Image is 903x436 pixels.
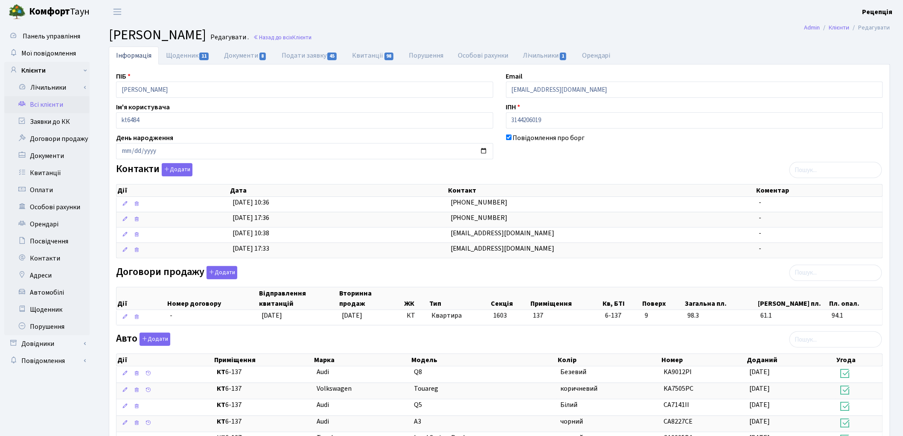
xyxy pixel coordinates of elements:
[684,287,757,310] th: Загальна пл.
[338,287,403,310] th: Вторинна продаж
[402,47,451,64] a: Порушення
[313,354,411,366] th: Марка
[217,400,226,410] b: КТ
[10,79,90,96] a: Лічильники
[159,47,217,64] a: Щоденник
[759,228,761,238] span: -
[258,287,338,310] th: Відправлення квитанцій
[4,130,90,147] a: Договори продажу
[4,199,90,216] a: Особові рахунки
[832,311,879,321] span: 94.1
[759,213,761,222] span: -
[789,265,882,281] input: Пошук...
[117,287,167,310] th: Дії
[4,284,90,301] a: Автомобілі
[107,5,128,19] button: Переключити навігацію
[116,133,173,143] label: День народження
[233,213,269,222] span: [DATE] 17:36
[862,7,893,17] a: Рецепція
[447,184,756,196] th: Контакт
[262,311,282,320] span: [DATE]
[749,417,770,426] span: [DATE]
[760,311,825,321] span: 61.1
[829,23,850,32] a: Клієнти
[789,162,882,178] input: Пошук...
[664,400,690,410] span: СА7141ІІ
[209,33,249,41] small: Редагувати .
[317,417,329,426] span: Audi
[605,311,638,321] span: 6-137
[407,311,425,321] span: КТ
[207,266,237,279] button: Договори продажу
[513,133,585,143] label: Повідомлення про борг
[342,311,362,320] span: [DATE]
[4,352,90,369] a: Повідомлення
[756,184,883,196] th: Коментар
[451,228,555,238] span: [EMAIL_ADDRESS][DOMAIN_NAME]
[117,184,229,196] th: Дії
[414,400,422,410] span: Q5
[664,417,693,426] span: СА8227СЕ
[317,384,352,393] span: Volkswagen
[117,354,214,366] th: Дії
[327,53,337,60] span: 45
[217,367,310,377] span: 6-137
[4,96,90,113] a: Всі клієнти
[233,244,269,253] span: [DATE] 17:33
[560,417,583,426] span: чорний
[217,367,226,377] b: КТ
[4,45,90,62] a: Мої повідомлення
[664,384,694,393] span: KA7505PC
[137,331,170,346] a: Додати
[414,417,421,426] span: A3
[759,198,761,207] span: -
[160,162,192,177] a: Додати
[749,367,770,377] span: [DATE]
[533,311,543,320] span: 137
[4,113,90,130] a: Заявки до КК
[217,47,274,64] a: Документи
[746,354,836,366] th: Доданий
[516,47,575,64] a: Лічильники
[116,333,170,346] label: Авто
[530,287,602,310] th: Приміщення
[233,198,269,207] span: [DATE] 10:36
[4,318,90,335] a: Порушення
[850,23,890,32] li: Редагувати
[109,25,206,45] span: [PERSON_NAME]
[4,301,90,318] a: Щоденник
[345,47,402,64] a: Квитанції
[4,62,90,79] a: Клієнти
[645,311,681,321] span: 9
[116,71,131,82] label: ПІБ
[217,400,310,410] span: 6-137
[292,33,312,41] span: Клієнти
[789,331,882,348] input: Пошук...
[217,384,226,393] b: КТ
[428,287,490,310] th: Тип
[557,354,661,366] th: Колір
[199,53,209,60] span: 11
[451,198,508,207] span: [PHONE_NUMBER]
[602,287,641,310] th: Кв, БТІ
[759,244,761,253] span: -
[214,354,313,366] th: Приміщення
[560,53,567,60] span: 1
[451,213,508,222] span: [PHONE_NUMBER]
[4,335,90,352] a: Довідники
[23,32,80,41] span: Панель управління
[829,287,883,310] th: Пл. опал.
[661,354,746,366] th: Номер
[836,354,883,366] th: Угода
[403,287,428,310] th: ЖК
[4,147,90,164] a: Документи
[560,384,597,393] span: коричневий
[411,354,557,366] th: Модель
[116,266,237,279] label: Договори продажу
[506,102,521,112] label: ІПН
[575,47,618,64] a: Орендарі
[204,264,237,279] a: Додати
[116,163,192,176] label: Контакти
[29,5,70,18] b: Комфорт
